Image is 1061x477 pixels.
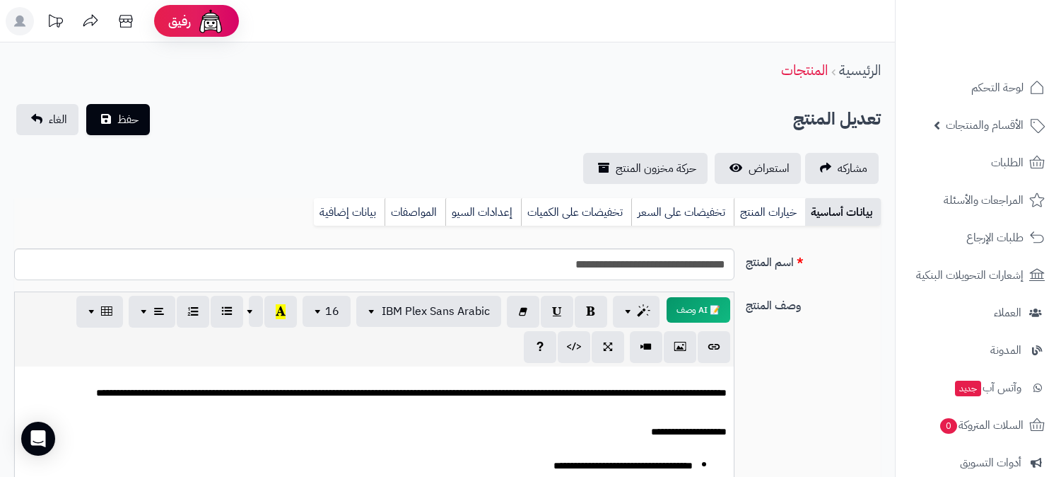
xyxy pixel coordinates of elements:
[49,111,67,128] span: الغاء
[385,198,445,226] a: المواصفات
[904,408,1053,442] a: السلات المتروكة0
[715,153,801,184] a: استعراض
[740,292,886,314] label: وصف المنتج
[916,265,1024,285] span: إشعارات التحويلات البنكية
[805,198,881,226] a: بيانات أساسية
[667,297,730,323] button: 📝 AI وصف
[740,248,886,271] label: اسم المنتج
[991,153,1024,173] span: الطلبات
[86,104,150,135] button: حفظ
[954,378,1021,398] span: وآتس آب
[994,303,1021,323] span: العملاء
[356,296,501,327] button: IBM Plex Sans Arabic
[325,303,339,320] span: 16
[314,198,385,226] a: بيانات إضافية
[904,333,1053,367] a: المدونة
[21,422,55,456] div: Open Intercom Messenger
[781,59,828,81] a: المنتجات
[904,71,1053,105] a: لوحة التحكم
[838,160,867,177] span: مشاركه
[940,418,957,434] span: 0
[955,381,981,396] span: جديد
[382,303,490,320] span: IBM Plex Sans Arabic
[839,59,881,81] a: الرئيسية
[966,228,1024,248] span: طلبات الإرجاع
[960,453,1021,473] span: أدوات التسويق
[168,13,191,30] span: رفيق
[939,415,1024,435] span: السلات المتروكة
[990,340,1021,360] span: المدونة
[734,198,805,226] a: خيارات المنتج
[631,198,734,226] a: تخفيضات على السعر
[904,258,1053,292] a: إشعارات التحويلات البنكية
[904,183,1053,217] a: المراجعات والأسئلة
[197,7,225,35] img: ai-face.png
[616,160,696,177] span: حركة مخزون المنتج
[16,104,78,135] a: الغاء
[946,115,1024,135] span: الأقسام والمنتجات
[793,105,881,134] h2: تعديل المنتج
[971,78,1024,98] span: لوحة التحكم
[749,160,790,177] span: استعراض
[445,198,521,226] a: إعدادات السيو
[521,198,631,226] a: تخفيضات على الكميات
[117,111,139,128] span: حفظ
[805,153,879,184] a: مشاركه
[904,371,1053,405] a: وآتس آبجديد
[583,153,708,184] a: حركة مخزون المنتج
[37,7,73,39] a: تحديثات المنصة
[904,146,1053,180] a: الطلبات
[904,221,1053,255] a: طلبات الإرجاع
[303,296,351,327] button: 16
[944,190,1024,210] span: المراجعات والأسئلة
[904,296,1053,330] a: العملاء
